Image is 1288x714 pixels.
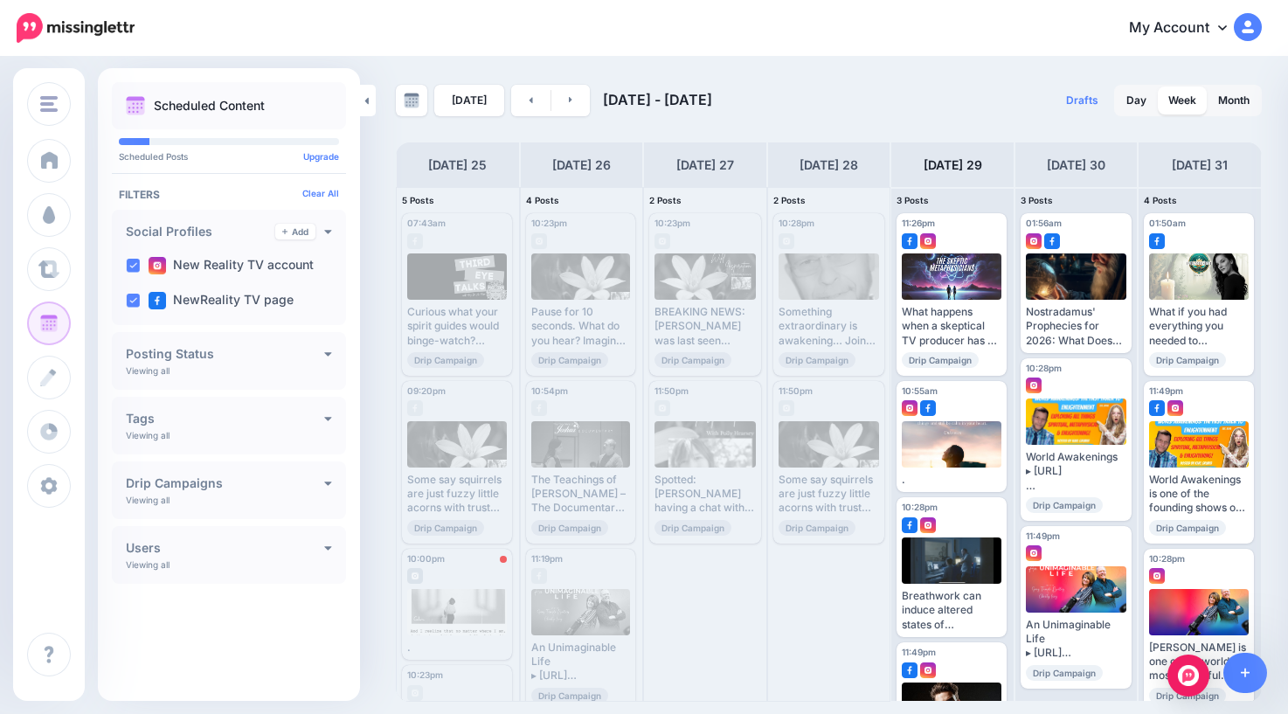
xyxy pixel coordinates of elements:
[149,292,166,309] img: facebook-square.png
[126,412,324,425] h4: Tags
[149,292,294,309] label: NewReality TV page
[407,400,423,416] img: facebook-grey-square.png
[779,305,880,348] div: Something extraordinary is awakening… Join us on World Awakenings with [PERSON_NAME] as we journe...
[654,233,670,249] img: instagram-grey-square.png
[920,662,936,678] img: instagram-square.png
[531,553,563,564] span: 11:19pm
[779,233,794,249] img: instagram-grey-square.png
[428,155,487,176] h4: [DATE] 25
[126,477,324,489] h4: Drip Campaigns
[902,517,918,533] img: facebook-square.png
[1167,655,1209,697] div: Open Intercom Messenger
[407,352,484,368] span: Drip Campaign
[1044,233,1060,249] img: facebook-square.png
[531,641,631,683] div: An Unimaginable Life ▸ [URL] #SpiritualAwakening #Mediumship #Channeling
[119,188,339,201] h4: Filters
[649,195,682,205] span: 2 Posts
[303,151,339,162] a: Upgrade
[902,352,979,368] span: Drip Campaign
[407,233,423,249] img: facebook-grey-square.png
[1149,520,1226,536] span: Drip Campaign
[1026,305,1127,348] div: Nostradamus' Prophecies for 2026: What Does He Really Tell Us - and Are We Ready for the World to...
[779,400,794,416] img: instagram-grey-square.png
[531,385,568,396] span: 10:54pm
[1149,473,1249,516] div: World Awakenings is one of the founding shows on New Reality TV, a global platform dedicated to c...
[902,647,936,657] span: 11:49pm
[1111,7,1262,50] a: My Account
[1149,352,1226,368] span: Drip Campaign
[1208,87,1260,114] a: Month
[654,305,756,348] div: BREAKING NEWS: [PERSON_NAME] was last seen having a deep conversation with… a tree. Eyewitnesses ...
[407,641,507,655] div: .
[119,152,339,161] p: Scheduled Posts
[1066,95,1098,106] span: Drafts
[920,233,936,249] img: instagram-square.png
[779,218,814,228] span: 10:28pm
[404,93,419,108] img: calendar-grey-darker.png
[275,224,315,239] a: Add
[902,218,935,228] span: 11:26pm
[1026,665,1103,681] span: Drip Campaign
[654,473,756,516] div: Spotted: [PERSON_NAME] having a chat with a tree. Turns out… the tree had better advice than most...
[407,669,443,680] span: 10:23pm
[676,155,734,176] h4: [DATE] 27
[154,100,265,112] p: Scheduled Content
[902,662,918,678] img: facebook-square.png
[1144,195,1177,205] span: 4 Posts
[654,352,731,368] span: Drip Campaign
[1026,450,1127,493] div: World Awakenings ▸ [URL] #SpiritualAwakening #ConsciousLiving #SpiritualGuide
[779,385,813,396] span: 11:50pm
[1149,385,1183,396] span: 11:49pm
[40,96,58,112] img: menu.png
[531,400,547,416] img: facebook-grey-square.png
[1026,233,1042,249] img: instagram-square.png
[1026,545,1042,561] img: instagram-square.png
[1026,363,1062,373] span: 10:28pm
[407,685,423,701] img: instagram-grey-square.png
[902,400,918,416] img: instagram-square.png
[779,520,855,536] span: Drip Campaign
[531,688,608,704] span: Drip Campaign
[126,495,170,505] p: Viewing all
[531,233,547,249] img: instagram-grey-square.png
[1149,400,1165,416] img: facebook-square.png
[902,233,918,249] img: facebook-square.png
[407,520,484,536] span: Drip Campaign
[920,517,936,533] img: instagram-square.png
[526,195,559,205] span: 4 Posts
[1026,497,1103,513] span: Drip Campaign
[434,85,504,116] a: [DATE]
[1158,87,1207,114] a: Week
[407,385,446,396] span: 09:20pm
[149,257,166,274] img: instagram-square.png
[531,568,547,584] img: facebook-grey-square.png
[531,520,608,536] span: Drip Campaign
[126,430,170,440] p: Viewing all
[902,589,1001,632] div: Breathwork can induce altered states of consciousness linked with changes in brain blood flow [UR...
[531,218,567,228] span: 10:23pm
[773,195,806,205] span: 2 Posts
[126,225,275,238] h4: Social Profiles
[924,155,982,176] h4: [DATE] 29
[1056,85,1109,116] a: Drafts
[1021,195,1053,205] span: 3 Posts
[779,352,855,368] span: Drip Campaign
[1116,87,1157,114] a: Day
[126,348,324,360] h4: Posting Status
[920,400,936,416] img: facebook-square.png
[1167,400,1183,416] img: instagram-square.png
[1026,618,1127,661] div: An Unimaginable Life ▸ [URL] #SpiritualAwakening #Mediumship #Channeling
[800,155,858,176] h4: [DATE] 28
[902,305,1001,348] div: What happens when a skeptical TV producer has an existential breakdown during a global pandemic? ...
[1026,378,1042,393] img: instagram-square.png
[126,365,170,376] p: Viewing all
[1149,688,1226,704] span: Drip Campaign
[407,305,507,348] div: Curious what your spirit guides would binge-watch? They’re probably already into Third Eye Talks....
[126,559,170,570] p: Viewing all
[654,400,670,416] img: instagram-grey-square.png
[1149,553,1185,564] span: 10:28pm
[654,520,731,536] span: Drip Campaign
[126,96,145,115] img: calendar.png
[407,218,446,228] span: 07:43am
[402,195,434,205] span: 5 Posts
